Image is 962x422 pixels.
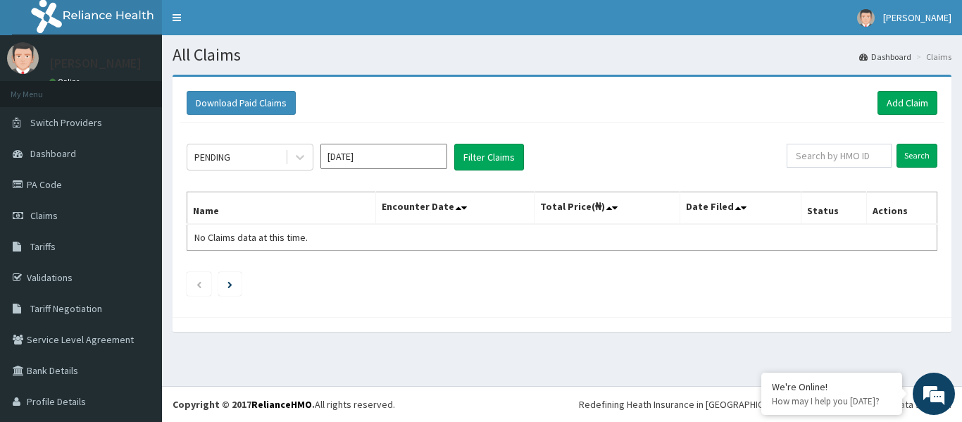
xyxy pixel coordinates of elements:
[534,192,680,225] th: Total Price(₦)
[49,77,83,87] a: Online
[320,144,447,169] input: Select Month and Year
[227,278,232,290] a: Next page
[30,302,102,315] span: Tariff Negotiation
[376,192,534,225] th: Encounter Date
[162,386,962,422] footer: All rights reserved.
[173,398,315,411] strong: Copyright © 2017 .
[30,147,76,160] span: Dashboard
[897,144,937,168] input: Search
[49,57,142,70] p: [PERSON_NAME]
[30,116,102,129] span: Switch Providers
[30,209,58,222] span: Claims
[187,91,296,115] button: Download Paid Claims
[801,192,867,225] th: Status
[579,397,951,411] div: Redefining Heath Insurance in [GEOGRAPHIC_DATA] using Telemedicine and Data Science!
[772,380,892,393] div: We're Online!
[7,42,39,74] img: User Image
[857,9,875,27] img: User Image
[454,144,524,170] button: Filter Claims
[194,231,308,244] span: No Claims data at this time.
[787,144,892,168] input: Search by HMO ID
[173,46,951,64] h1: All Claims
[194,150,230,164] div: PENDING
[196,278,202,290] a: Previous page
[859,51,911,63] a: Dashboard
[680,192,801,225] th: Date Filed
[187,192,376,225] th: Name
[883,11,951,24] span: [PERSON_NAME]
[30,240,56,253] span: Tariffs
[913,51,951,63] li: Claims
[877,91,937,115] a: Add Claim
[251,398,312,411] a: RelianceHMO
[866,192,937,225] th: Actions
[772,395,892,407] p: How may I help you today?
